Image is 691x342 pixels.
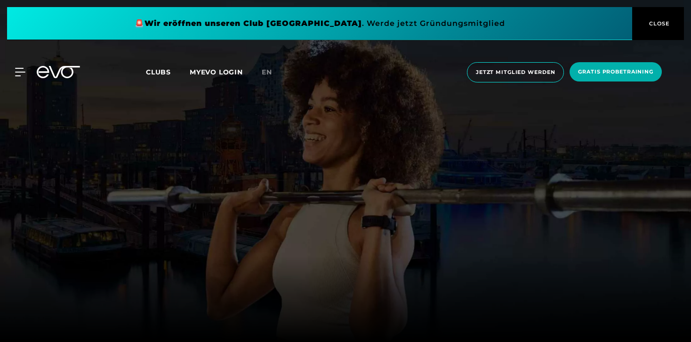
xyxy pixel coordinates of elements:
[476,68,555,76] span: Jetzt Mitglied werden
[262,67,283,78] a: en
[146,68,171,76] span: Clubs
[464,62,567,82] a: Jetzt Mitglied werden
[567,62,665,82] a: Gratis Probetraining
[262,68,272,76] span: en
[146,67,190,76] a: Clubs
[578,68,653,76] span: Gratis Probetraining
[190,68,243,76] a: MYEVO LOGIN
[647,19,670,28] span: CLOSE
[632,7,684,40] button: CLOSE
